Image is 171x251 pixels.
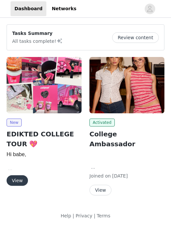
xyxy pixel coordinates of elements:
[89,57,164,113] img: Edikted
[112,173,128,179] span: [DATE]
[7,129,82,149] h2: EDIKTED COLLEGE TOUR 💖
[73,213,74,218] span: |
[112,32,159,43] button: Review content
[7,178,28,183] a: View
[89,185,111,195] button: View
[76,213,92,218] a: Privacy
[12,37,63,45] p: All tasks complete!
[12,30,63,37] p: Tasks Summary
[89,119,115,126] span: Activated
[89,129,164,149] h2: College Ambassador
[7,175,28,186] button: View
[7,152,26,157] span: Hi babe,
[97,213,110,218] a: Terms
[7,119,22,126] span: New
[7,57,82,113] img: Edikted
[147,4,153,14] div: avatar
[89,188,111,193] a: View
[11,1,46,16] a: Dashboard
[48,1,80,16] a: Networks
[94,213,95,218] span: |
[89,173,111,179] span: Joined on
[61,213,71,218] a: Help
